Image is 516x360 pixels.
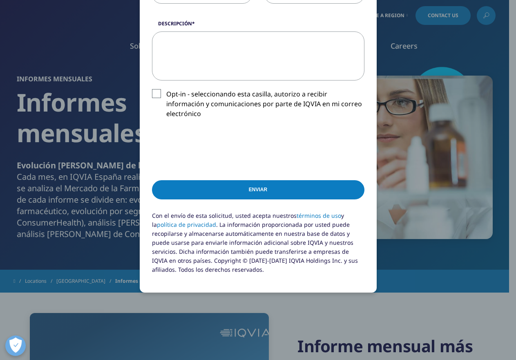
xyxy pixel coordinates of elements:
[5,335,26,356] button: Abrir preferencias
[152,20,364,31] label: Descripción
[297,212,341,219] a: términos de uso
[157,221,216,228] a: política de privacidad
[152,89,364,123] label: Opt-in - seleccionando esta casilla, autorizo a recibir información y comunicaciones por parte de...
[152,132,276,163] iframe: reCAPTCHA
[152,180,364,199] input: Enviar
[152,211,364,280] p: Con el envío de esta solicitud, usted acepta nuestros y la . La información proporcionada por ust...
